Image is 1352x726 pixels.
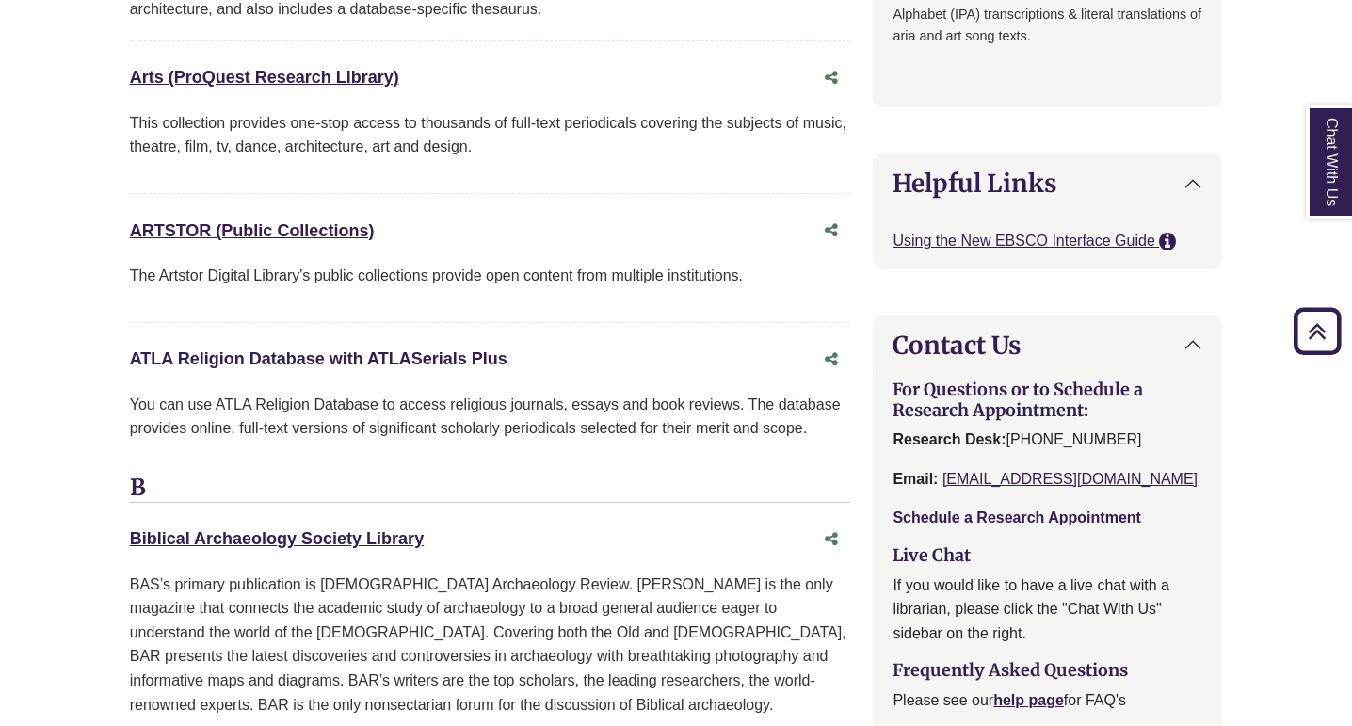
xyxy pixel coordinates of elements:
[893,688,1202,713] p: Please see our for FAQ's
[874,315,1221,375] button: Contact Us
[942,471,1198,487] a: [EMAIL_ADDRESS][DOMAIN_NAME]
[130,349,507,368] a: ATLA Religion Database with ATLASerials Plus
[893,471,938,487] strong: Email:
[130,529,424,548] a: Biblical Archaeology Society Library
[813,342,850,378] button: Share this database
[993,692,1064,708] a: help page
[893,545,1202,566] h3: Live Chat
[130,221,375,240] a: ARTSTOR (Public Collections)
[874,153,1221,213] button: Helpful Links
[130,264,851,288] p: The Artstor Digital Library's public collections provide open content from multiple institutions.
[893,428,1202,452] p: [PHONE_NUMBER]
[893,379,1202,420] h3: For Questions or to Schedule a Research Appointment:
[893,233,1159,249] a: Using the New EBSCO Interface Guide
[813,60,850,96] button: Share this database
[813,522,850,557] button: Share this database
[130,111,851,159] p: This collection provides one-stop access to thousands of full-text periodicals covering the subje...
[893,431,1006,447] strong: Research Desk:
[1287,318,1347,344] a: Back to Top
[813,213,850,249] button: Share this database
[130,393,851,441] p: You can use ATLA Religion Database to access religious journals, essays and book reviews. The dat...
[130,68,399,87] a: Arts (ProQuest Research Library)
[893,509,1140,525] a: Schedule a Research Appointment
[893,660,1202,681] h3: Frequently Asked Questions
[893,573,1202,646] p: If you would like to have a live chat with a librarian, please click the "Chat With Us" sidebar o...
[130,475,851,503] h3: B
[130,573,851,718] div: BAS’s primary publication is [DEMOGRAPHIC_DATA] Archaeology Review. [PERSON_NAME] is the only mag...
